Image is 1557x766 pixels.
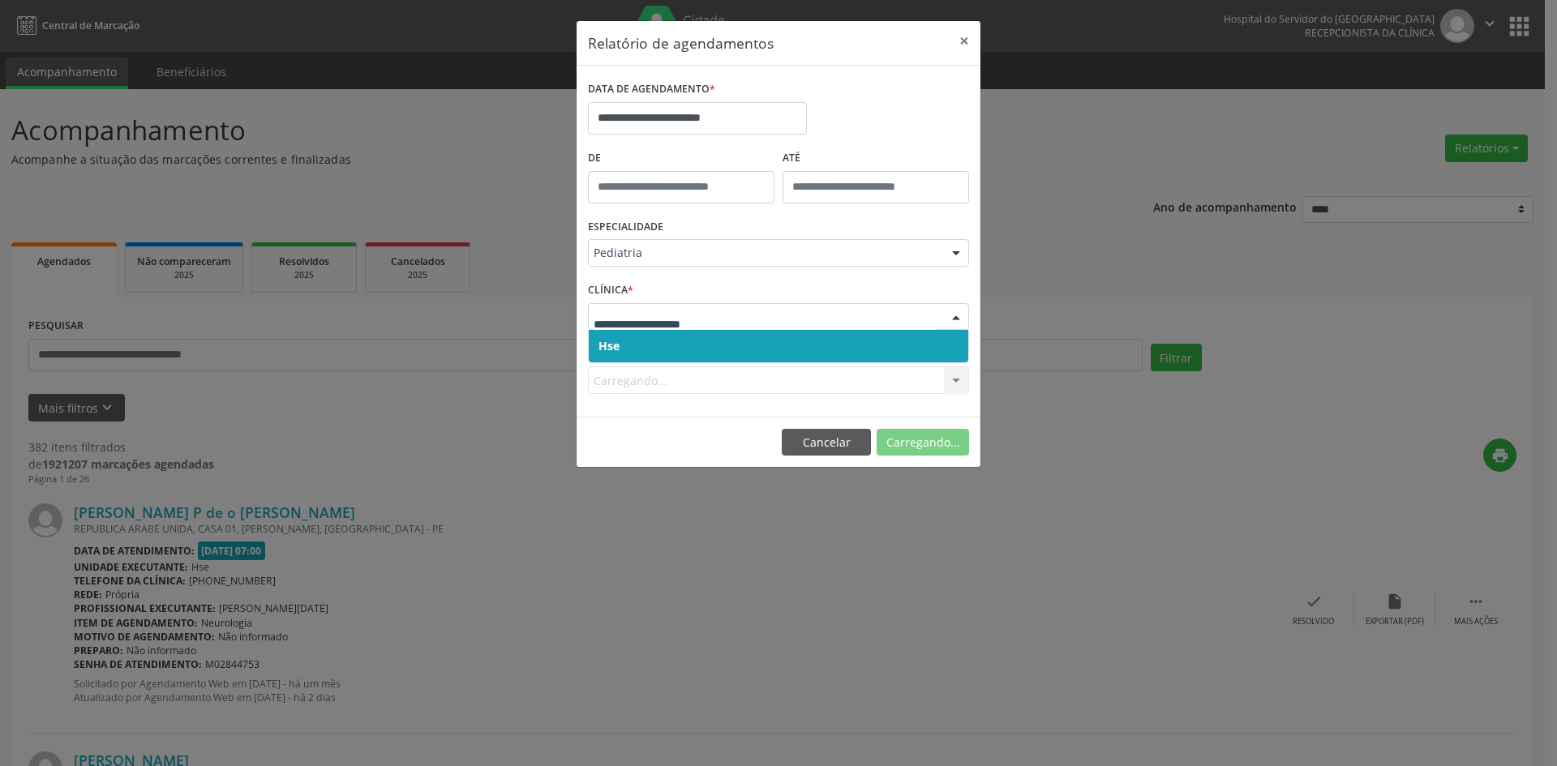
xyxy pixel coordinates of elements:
[588,215,663,240] label: ESPECIALIDADE
[782,429,871,456] button: Cancelar
[598,338,620,353] span: Hse
[594,245,936,261] span: Pediatria
[588,32,774,53] h5: Relatório de agendamentos
[588,146,774,171] label: De
[588,278,633,303] label: CLÍNICA
[948,21,980,61] button: Close
[783,146,969,171] label: ATÉ
[877,429,969,456] button: Carregando...
[588,77,715,102] label: DATA DE AGENDAMENTO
